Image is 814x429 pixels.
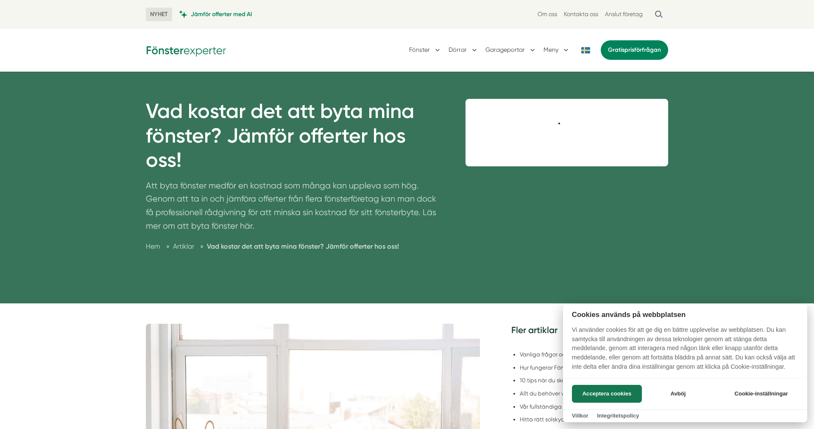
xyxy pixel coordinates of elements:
button: Avböj [644,385,712,403]
p: Vi använder cookies för att ge dig en bättre upplevelse av webbplatsen. Du kan samtycka till anvä... [563,325,807,377]
h2: Cookies används på webbplatsen [563,311,807,319]
a: Villkor [572,412,588,419]
button: Cookie-inställningar [724,385,798,403]
a: Integritetspolicy [597,412,639,419]
button: Acceptera cookies [572,385,642,403]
